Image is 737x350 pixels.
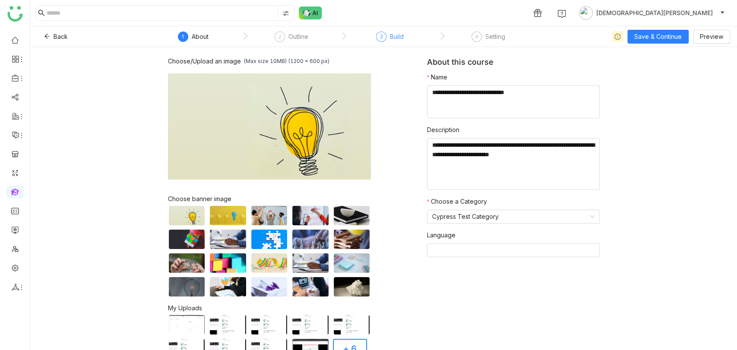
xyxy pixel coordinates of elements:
[288,32,308,42] div: Outline
[427,73,447,82] label: Name
[275,32,308,47] div: 2Outline
[192,32,209,42] div: About
[181,33,184,40] span: 1
[596,8,713,18] span: [DEMOGRAPHIC_DATA][PERSON_NAME]
[427,57,600,73] div: About this course
[299,6,322,19] img: ask-buddy-normal.svg
[577,6,727,20] button: [DEMOGRAPHIC_DATA][PERSON_NAME]
[244,58,329,64] div: (Max size 10MB) (1200 x 600 px)
[700,32,723,41] span: Preview
[7,6,23,22] img: logo
[432,210,595,223] nz-select-item: Cypress Test Category
[282,10,289,17] img: search-type.svg
[178,32,209,47] div: 1About
[471,32,505,47] div: 4Setting
[168,57,241,65] div: Choose/Upload an image
[579,6,593,20] img: avatar
[634,32,682,41] span: Save & Continue
[475,33,478,40] span: 4
[427,197,487,206] label: Choose a Category
[427,230,455,240] label: Language
[485,32,505,42] div: Setting
[627,30,689,44] button: Save & Continue
[278,33,282,40] span: 2
[54,32,68,41] span: Back
[427,125,459,135] label: Description
[168,304,427,312] div: My Uploads
[376,32,404,47] div: 3Build
[37,30,75,44] button: Back
[390,32,404,42] div: Build
[380,33,383,40] span: 3
[557,9,566,18] img: help.svg
[693,30,730,44] button: Preview
[168,195,371,202] div: Choose banner image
